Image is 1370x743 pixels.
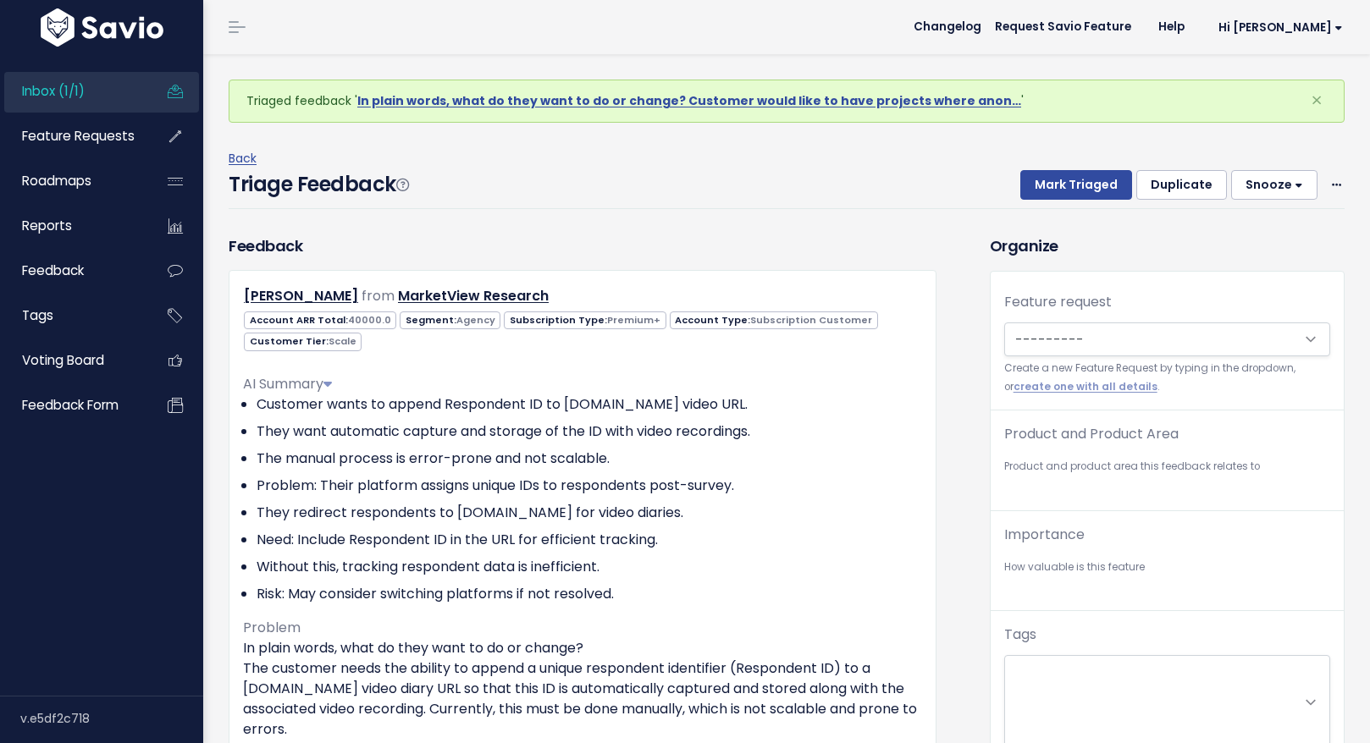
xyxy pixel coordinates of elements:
li: They redirect respondents to [DOMAIN_NAME] for video diaries. [257,503,922,523]
a: Feature Requests [4,117,141,156]
span: AI Summary [243,374,332,394]
span: Segment: [400,311,500,329]
a: Roadmaps [4,162,141,201]
small: How valuable is this feature [1004,559,1330,576]
span: Inbox (1/1) [22,82,85,100]
a: Feedback [4,251,141,290]
label: Feature request [1004,292,1112,312]
button: Close [1294,80,1340,121]
a: Back [229,150,257,167]
h3: Organize [990,234,1345,257]
div: v.e5df2c718 [20,696,203,740]
a: Feedback form [4,386,141,425]
div: Triaged feedback ' ' [229,80,1345,123]
a: create one with all details [1014,380,1157,394]
label: Importance [1004,525,1085,545]
button: Mark Triaged [1020,170,1132,201]
li: Problem: Their platform assigns unique IDs to respondents post-survey. [257,476,922,496]
span: Changelog [914,21,981,33]
a: Voting Board [4,341,141,380]
label: Product and Product Area [1004,424,1179,444]
span: from [362,286,395,305]
span: Tags [22,306,53,324]
li: Need: Include Respondent ID in the URL for efficient tracking. [257,530,922,550]
p: In plain words, what do they want to do or change? The customer needs the ability to append a uni... [243,638,922,740]
li: They want automatic capture and storage of the ID with video recordings. [257,421,922,442]
span: Subscription Type: [504,311,666,329]
span: Reports [22,217,72,234]
img: logo-white.9d6f32f41409.svg [36,8,168,47]
a: Reports [4,206,141,245]
li: Without this, tracking respondent data is inefficient. [257,557,922,577]
span: Hi [PERSON_NAME] [1218,21,1343,34]
span: Feedback [22,261,84,279]
span: Feedback form [22,396,119,414]
span: Account Type: [670,311,878,329]
a: Request Savio Feature [981,14,1145,40]
span: Problem [243,618,301,637]
button: Duplicate [1136,170,1227,201]
h3: Feedback [229,234,302,257]
li: Customer wants to append Respondent ID to [DOMAIN_NAME] video URL. [257,394,922,415]
span: 40000.0 [348,313,391,327]
span: Subscription Customer [750,313,872,327]
button: Snooze [1231,170,1318,201]
span: Customer Tier: [244,333,362,350]
span: Scale [329,334,356,348]
span: Voting Board [22,351,104,369]
span: Premium+ [607,313,660,327]
h4: Triage Feedback [229,169,408,200]
a: Hi [PERSON_NAME] [1198,14,1356,41]
a: MarketView Research [398,286,549,305]
a: Inbox (1/1) [4,72,141,111]
a: Help [1145,14,1198,40]
span: Roadmaps [22,172,91,190]
small: Product and product area this feedback relates to [1004,458,1330,476]
small: Create a new Feature Request by typing in the dropdown, or . [1004,360,1330,396]
a: In plain words, what do they want to do or change? Customer would like to have projects where anon… [357,92,1021,109]
a: [PERSON_NAME] [244,286,358,305]
li: Risk: May consider switching platforms if not resolved. [257,584,922,604]
a: Tags [4,296,141,335]
span: Feature Requests [22,127,135,145]
span: Agency [456,313,495,327]
label: Tags [1004,625,1036,645]
span: Account ARR Total: [244,311,396,329]
li: The manual process is error-prone and not scalable. [257,449,922,469]
span: × [1311,86,1323,114]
